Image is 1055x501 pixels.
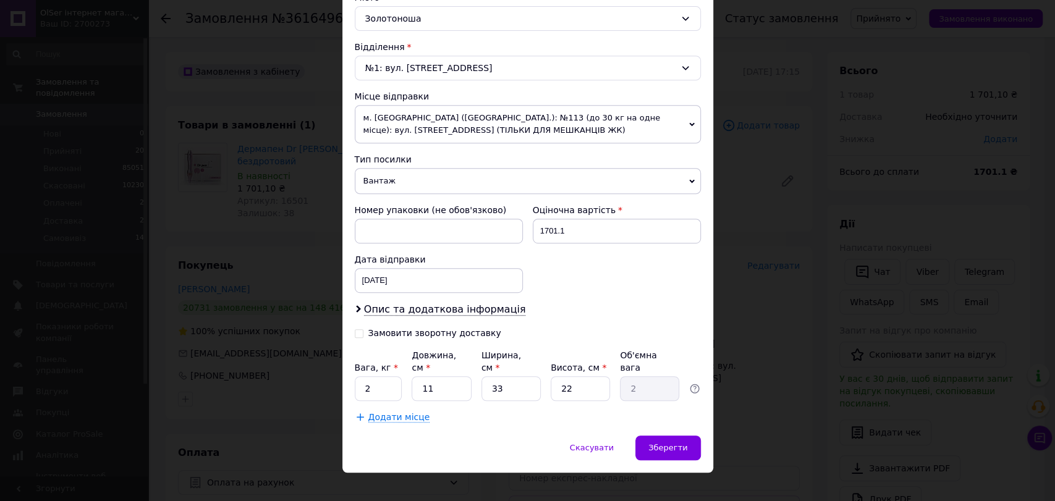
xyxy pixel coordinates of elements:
[355,363,398,373] label: Вага, кг
[368,328,501,339] div: Замовити зворотну доставку
[355,204,523,216] div: Номер упаковки (не обов'язково)
[368,412,430,423] span: Додати місце
[355,154,412,164] span: Тип посилки
[620,349,679,374] div: Об'ємна вага
[481,350,521,373] label: Ширина, см
[355,168,701,194] span: Вантаж
[412,350,456,373] label: Довжина, см
[355,105,701,143] span: м. [GEOGRAPHIC_DATA] ([GEOGRAPHIC_DATA].): №113 (до 30 кг на одне місце): вул. [STREET_ADDRESS] (...
[533,204,701,216] div: Оціночна вартість
[355,56,701,80] div: №1: вул. [STREET_ADDRESS]
[355,6,701,31] div: Золотоноша
[570,443,614,452] span: Скасувати
[364,303,526,316] span: Опис та додаткова інформація
[648,443,687,452] span: Зберегти
[551,363,606,373] label: Висота, см
[355,253,523,266] div: Дата відправки
[355,91,430,101] span: Місце відправки
[355,41,701,53] div: Відділення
